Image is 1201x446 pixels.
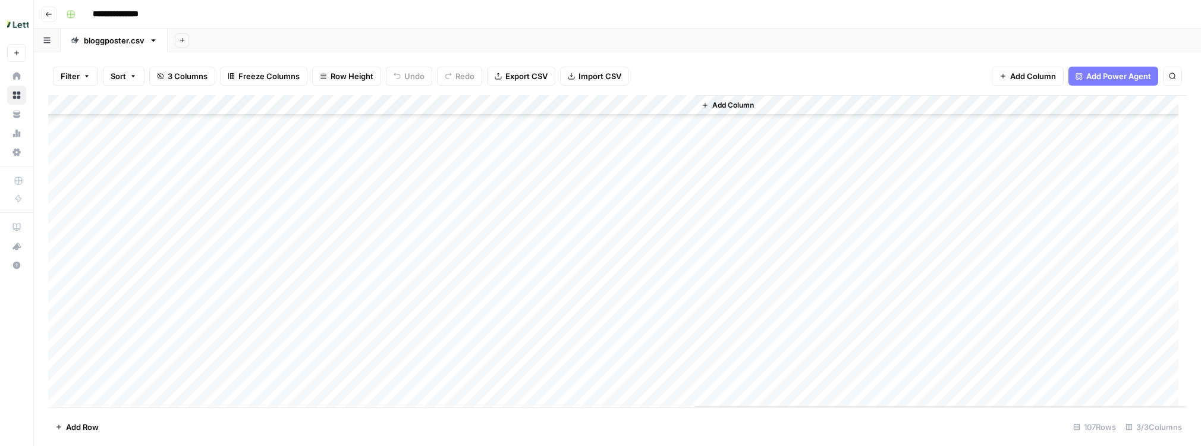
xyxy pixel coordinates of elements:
[992,67,1064,86] button: Add Column
[7,67,26,86] a: Home
[238,70,300,82] span: Freeze Columns
[7,237,26,256] button: What's new?
[61,29,168,52] a: bloggposter.csv
[312,67,381,86] button: Row Height
[61,70,80,82] span: Filter
[455,70,474,82] span: Redo
[7,10,26,39] button: Workspace: Vurdr
[7,86,26,105] a: Browse
[7,256,26,275] button: Help + Support
[103,67,144,86] button: Sort
[487,67,555,86] button: Export CSV
[53,67,98,86] button: Filter
[560,67,629,86] button: Import CSV
[1068,67,1158,86] button: Add Power Agent
[149,67,215,86] button: 3 Columns
[111,70,126,82] span: Sort
[168,70,207,82] span: 3 Columns
[66,421,99,433] span: Add Row
[1010,70,1056,82] span: Add Column
[505,70,548,82] span: Export CSV
[7,143,26,162] a: Settings
[48,417,106,436] button: Add Row
[579,70,621,82] span: Import CSV
[7,105,26,124] a: Your Data
[404,70,425,82] span: Undo
[712,100,754,111] span: Add Column
[1121,417,1187,436] div: 3/3 Columns
[7,218,26,237] a: AirOps Academy
[1068,417,1121,436] div: 107 Rows
[84,34,144,46] div: bloggposter.csv
[331,70,373,82] span: Row Height
[220,67,307,86] button: Freeze Columns
[697,98,759,113] button: Add Column
[1086,70,1151,82] span: Add Power Agent
[386,67,432,86] button: Undo
[8,237,26,255] div: What's new?
[7,14,29,35] img: Vurdr Logo
[437,67,482,86] button: Redo
[7,124,26,143] a: Usage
